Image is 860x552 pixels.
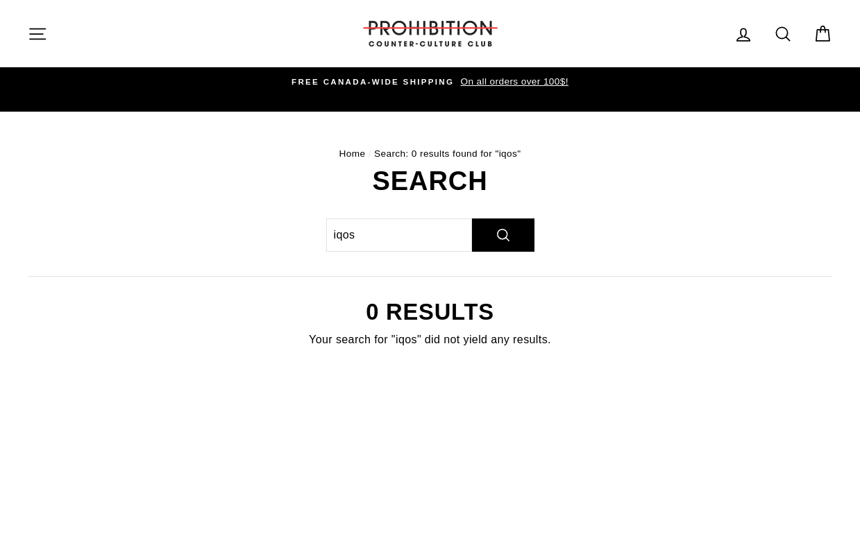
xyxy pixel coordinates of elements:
[31,74,829,89] a: FREE CANADA-WIDE SHIPPING On all orders over 100$!
[374,148,521,159] span: Search: 0 results found for "iqos"
[339,148,366,159] a: Home
[457,76,568,87] span: On all orders over 100$!
[28,301,832,324] h2: 0 results
[292,78,454,86] span: FREE CANADA-WIDE SHIPPING
[361,21,500,46] img: PROHIBITION COUNTER-CULTURE CLUB
[28,146,832,162] nav: breadcrumbs
[28,168,832,194] h1: Search
[326,218,472,252] input: Search our store
[28,331,832,349] p: Your search for "iqos" did not yield any results.
[369,148,371,159] span: /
